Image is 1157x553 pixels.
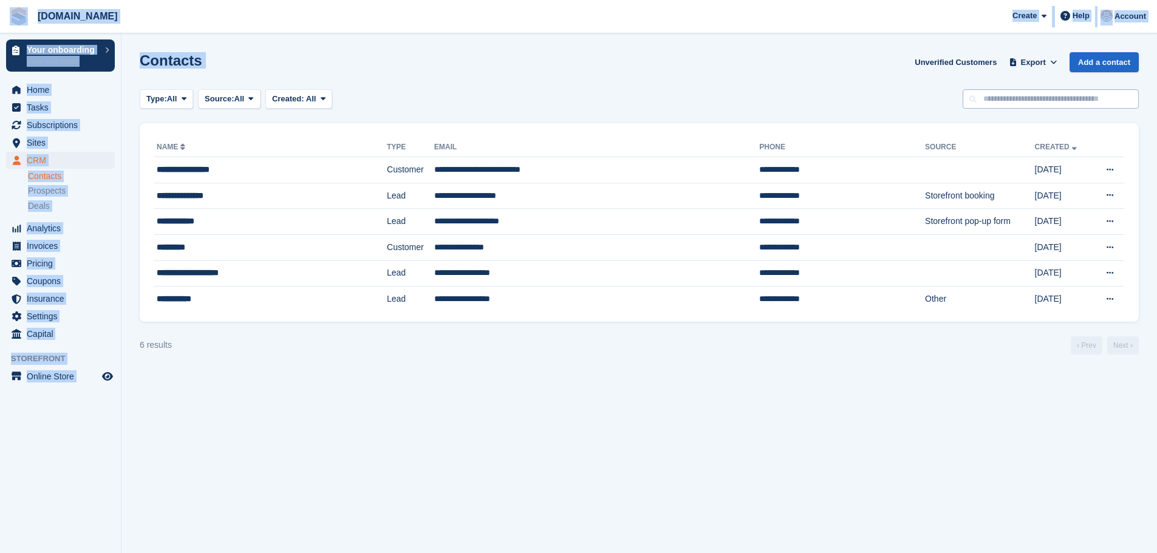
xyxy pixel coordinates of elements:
td: Customer [387,157,434,183]
td: Lead [387,209,434,235]
a: Previous [1071,336,1102,355]
span: Help [1073,10,1090,22]
td: Other [925,287,1035,312]
span: Online Store [27,368,100,385]
td: [DATE] [1035,260,1092,287]
p: Your onboarding [27,46,99,54]
span: Capital [27,325,100,342]
span: CRM [27,152,100,169]
a: Add a contact [1070,52,1139,72]
span: Export [1021,56,1046,69]
a: menu [6,117,115,134]
th: Type [387,138,434,157]
div: 6 results [140,339,172,351]
a: menu [6,237,115,254]
td: [DATE] [1035,183,1092,209]
a: Unverified Customers [910,52,1002,72]
img: Will Dougan [1101,10,1113,22]
td: [DATE] [1035,209,1092,235]
td: Lead [387,287,434,312]
button: Export [1006,52,1060,72]
td: [DATE] [1035,234,1092,260]
button: Type: All [140,89,193,109]
td: Customer [387,234,434,260]
p: View next steps [27,56,99,67]
button: Source: All [198,89,261,109]
span: Invoices [27,237,100,254]
span: Deals [28,200,50,212]
span: Type: [146,93,167,105]
td: [DATE] [1035,287,1092,312]
a: menu [6,368,115,385]
a: Next [1107,336,1139,355]
a: menu [6,273,115,290]
a: menu [6,290,115,307]
span: Create [1012,10,1037,22]
span: Subscriptions [27,117,100,134]
a: menu [6,325,115,342]
td: Lead [387,260,434,287]
a: menu [6,220,115,237]
span: Tasks [27,99,100,116]
th: Phone [759,138,925,157]
a: menu [6,308,115,325]
span: Settings [27,308,100,325]
span: Created: [272,94,304,103]
span: Storefront [11,353,121,365]
span: All [306,94,316,103]
a: Contacts [28,171,115,182]
td: Lead [387,183,434,209]
nav: Page [1068,336,1141,355]
a: menu [6,134,115,151]
span: Insurance [27,290,100,307]
a: Prospects [28,185,115,197]
span: Analytics [27,220,100,237]
span: Prospects [28,185,66,197]
button: Created: All [265,89,332,109]
span: Sites [27,134,100,151]
h1: Contacts [140,52,202,69]
td: Storefront pop-up form [925,209,1035,235]
span: Home [27,81,100,98]
span: All [167,93,177,105]
span: Coupons [27,273,100,290]
span: Source: [205,93,234,105]
td: Storefront booking [925,183,1035,209]
img: stora-icon-8386f47178a22dfd0bd8f6a31ec36ba5ce8667c1dd55bd0f319d3a0aa187defe.svg [10,7,28,25]
span: Account [1114,10,1146,22]
th: Email [434,138,760,157]
a: [DOMAIN_NAME] [33,6,123,26]
a: menu [6,81,115,98]
a: Name [157,143,188,151]
span: All [234,93,245,105]
a: menu [6,99,115,116]
a: Created [1035,143,1079,151]
span: Pricing [27,255,100,272]
a: Your onboarding View next steps [6,39,115,72]
td: [DATE] [1035,157,1092,183]
a: Preview store [100,369,115,384]
a: menu [6,152,115,169]
a: Deals [28,200,115,212]
th: Source [925,138,1035,157]
a: menu [6,255,115,272]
